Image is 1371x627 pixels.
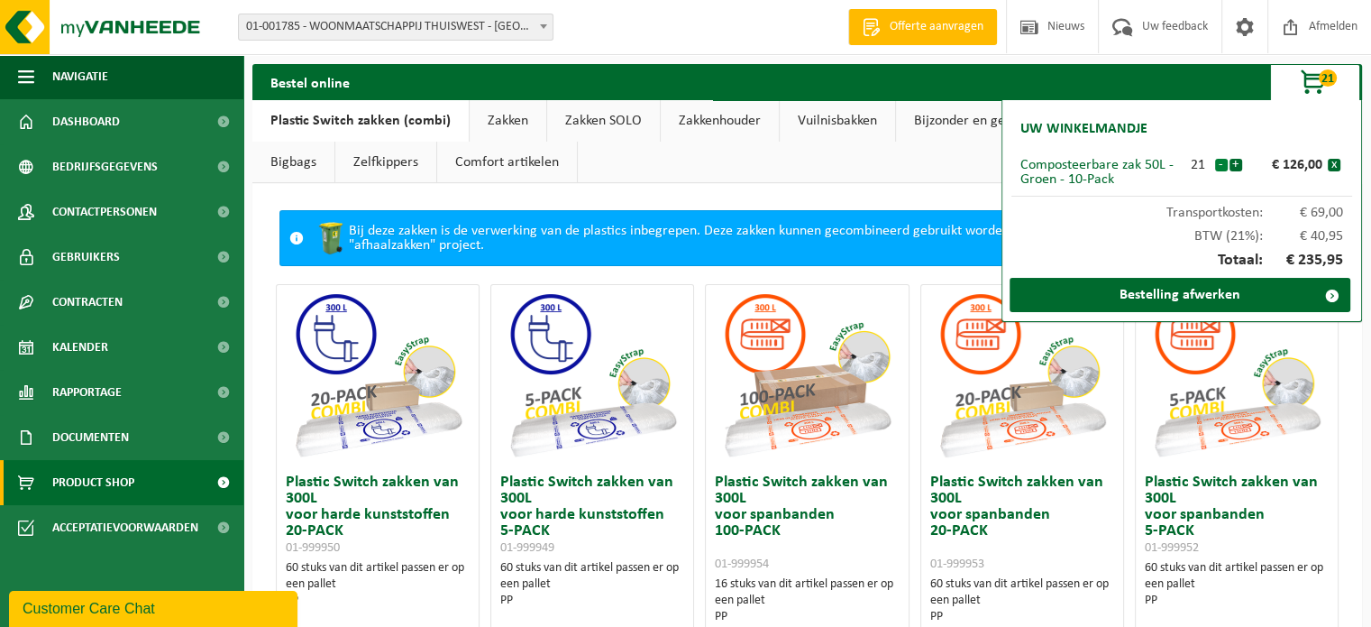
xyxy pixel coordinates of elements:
img: 01-999953 [932,285,1112,466]
span: 01-999954 [715,558,769,571]
a: Offerte aanvragen [848,9,997,45]
div: 60 stuks van dit artikel passen er op een pallet [1145,560,1329,609]
h3: Plastic Switch zakken van 300L voor spanbanden 100-PACK [715,475,899,572]
span: Rapportage [52,370,122,415]
a: Zakken [470,100,546,142]
a: Zakkenhouder [661,100,779,142]
div: 60 stuks van dit artikel passen er op een pallet [930,576,1114,625]
div: PP [1145,593,1329,609]
a: Comfort artikelen [437,142,577,183]
span: Offerte aanvragen [885,18,988,36]
h2: Bestel online [252,64,368,99]
a: Plastic Switch zakken (combi) [252,100,469,142]
span: 01-001785 - WOONMAATSCHAPPIJ THUISWEST - ROESELARE [239,14,553,40]
span: 01-999952 [1145,541,1199,555]
span: Bedrijfsgegevens [52,144,158,189]
button: x [1328,159,1340,171]
img: 01-999954 [717,285,897,466]
h3: Plastic Switch zakken van 300L voor spanbanden 5-PACK [1145,475,1329,556]
h2: Uw winkelmandje [1011,109,1156,149]
img: WB-0240-HPE-GN-50.png [313,220,349,256]
a: Vuilnisbakken [780,100,895,142]
a: Zelfkippers [335,142,436,183]
div: PP [930,609,1114,625]
button: + [1229,159,1242,171]
div: BTW (21%): [1011,220,1352,244]
span: Acceptatievoorwaarden [52,505,198,550]
a: Bijzonder en gevaarlijk afval [896,100,1099,142]
span: € 235,95 [1263,253,1344,269]
span: Contracten [52,280,123,325]
a: Bestelling afwerken [1010,278,1350,312]
span: Navigatie [52,54,108,99]
span: 01-999950 [286,541,340,555]
div: Transportkosten: [1011,197,1352,220]
button: - [1215,159,1228,171]
a: Zakken SOLO [547,100,660,142]
span: Gebruikers [52,235,120,280]
div: 60 stuks van dit artikel passen er op een pallet [286,560,470,609]
span: 21 [1319,69,1337,87]
span: 01-999953 [930,558,984,571]
a: Bigbags [252,142,334,183]
img: 01-999950 [288,285,468,466]
span: Contactpersonen [52,189,157,235]
div: Bij deze zakken is de verwerking van de plastics inbegrepen. Deze zakken kunnen gecombineerd gebr... [313,211,1299,265]
div: 60 stuks van dit artikel passen er op een pallet [500,560,684,609]
div: Composteerbare zak 50L - Groen - 10-Pack [1020,158,1182,187]
h3: Plastic Switch zakken van 300L voor harde kunststoffen 20-PACK [286,475,470,556]
div: PP [715,609,899,625]
div: € 126,00 [1247,158,1328,172]
img: 01-999949 [502,285,682,466]
span: Kalender [52,325,108,370]
span: Product Shop [52,460,134,505]
span: 01-001785 - WOONMAATSCHAPPIJ THUISWEST - ROESELARE [238,14,553,41]
span: 01-999949 [500,541,554,555]
iframe: chat widget [9,587,301,627]
img: 01-999952 [1147,285,1327,466]
div: PP [286,593,470,609]
div: 21 [1182,158,1214,172]
h3: Plastic Switch zakken van 300L voor spanbanden 20-PACK [930,475,1114,572]
span: € 69,00 [1263,206,1344,220]
div: PP [500,593,684,609]
span: Documenten [52,415,129,460]
span: € 40,95 [1263,229,1344,244]
button: 21 [1270,64,1360,100]
span: Dashboard [52,99,120,144]
h3: Plastic Switch zakken van 300L voor harde kunststoffen 5-PACK [500,475,684,556]
div: 16 stuks van dit artikel passen er op een pallet [715,576,899,625]
div: Totaal: [1011,244,1352,278]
